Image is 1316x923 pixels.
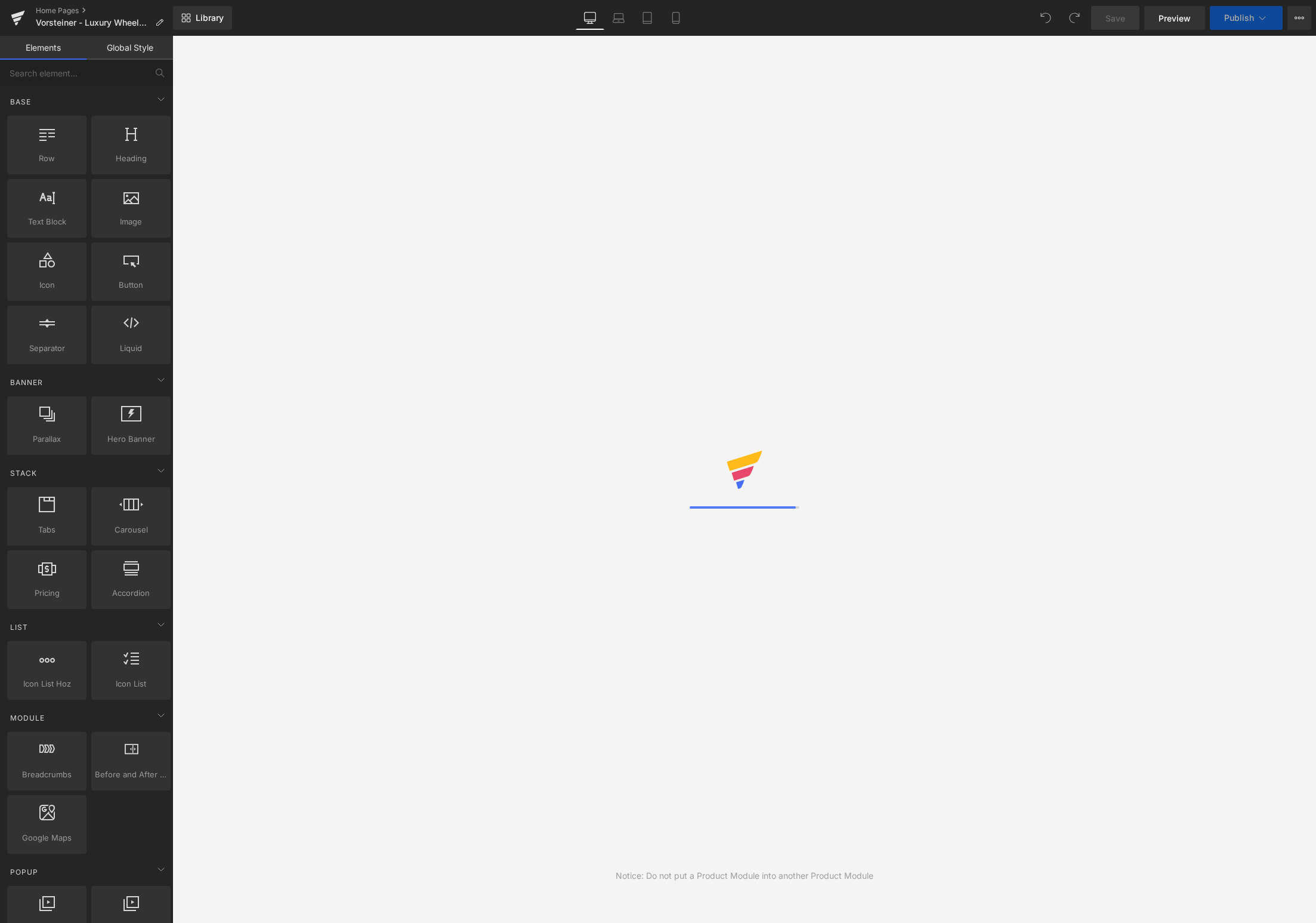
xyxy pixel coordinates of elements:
[9,96,32,107] span: Base
[11,216,83,228] span: Text Block
[95,152,167,165] span: Heading
[1159,12,1191,24] span: Preview
[1287,6,1311,30] button: More
[616,869,873,882] div: Notice: Do not put a Product Module into another Product Module
[633,6,662,30] a: Tablet
[95,587,167,599] span: Accordion
[9,467,38,479] span: Stack
[173,6,232,30] a: New Library
[1062,6,1086,30] button: Redo
[1034,6,1058,30] button: Undo
[9,866,39,878] span: Popup
[576,6,604,30] a: Desktop
[95,678,167,690] span: Icon List
[1210,6,1283,30] button: Publish
[196,13,224,23] span: Library
[95,433,167,445] span: Hero Banner
[36,18,150,27] span: Vorsteiner - Luxury Wheels and Aero Updated [DATE]
[9,622,29,633] span: List
[662,6,690,30] a: Mobile
[95,279,167,291] span: Button
[11,678,83,690] span: Icon List Hoz
[11,433,83,445] span: Parallax
[95,342,167,355] span: Liquid
[95,216,167,228] span: Image
[11,832,83,844] span: Google Maps
[604,6,633,30] a: Laptop
[95,524,167,536] span: Carousel
[9,377,44,388] span: Banner
[11,279,83,291] span: Icon
[9,712,46,724] span: Module
[87,36,173,60] a: Global Style
[1105,12,1125,24] span: Save
[11,587,83,599] span: Pricing
[11,152,83,165] span: Row
[11,342,83,355] span: Separator
[11,768,83,781] span: Breadcrumbs
[95,768,167,781] span: Before and After Images
[11,524,83,536] span: Tabs
[36,6,173,16] a: Home Pages
[1144,6,1205,30] a: Preview
[1224,13,1254,23] span: Publish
